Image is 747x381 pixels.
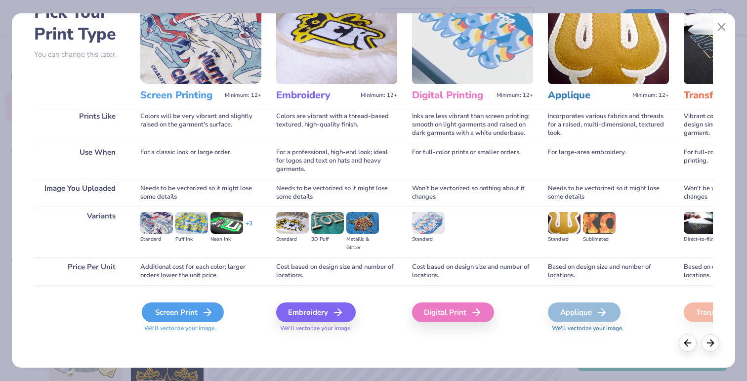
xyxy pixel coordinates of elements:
[140,143,261,179] div: For a classic look or large order.
[276,143,397,179] div: For a professional, high-end look; ideal for logos and text on hats and heavy garments.
[140,212,173,234] img: Standard
[412,235,445,244] div: Standard
[548,235,581,244] div: Standard
[140,89,221,102] h3: Screen Printing
[548,324,669,333] span: We'll vectorize your image.
[684,235,716,244] div: Direct-to-film
[210,212,243,234] img: Neon Ink
[412,107,533,143] div: Inks are less vibrant than screen printing; smooth on light garments and raised on dark garments ...
[276,212,309,234] img: Standard
[34,50,125,59] p: You can change this later.
[225,92,261,99] span: Minimum: 12+
[632,92,669,99] span: Minimum: 12+
[412,257,533,285] div: Cost based on design size and number of locations.
[412,89,493,102] h3: Digital Printing
[361,92,397,99] span: Minimum: 12+
[548,179,669,207] div: Needs to be vectorized so it might lose some details
[34,207,125,257] div: Variants
[140,107,261,143] div: Colors will be very vibrant and slightly raised on the garment's surface.
[140,324,261,333] span: We'll vectorize your image.
[140,257,261,285] div: Additional cost for each color; larger orders lower the unit price.
[346,212,379,234] img: Metallic & Glitter
[548,89,628,102] h3: Applique
[175,235,208,244] div: Puff Ink
[583,235,616,244] div: Sublimated
[548,143,669,179] div: For large-area embroidery.
[311,235,344,244] div: 3D Puff
[712,18,731,37] button: Close
[276,89,357,102] h3: Embroidery
[175,212,208,234] img: Puff Ink
[412,143,533,179] div: For full-color prints or smaller orders.
[34,107,125,143] div: Prints Like
[140,179,261,207] div: Needs to be vectorized so it might lose some details
[276,324,397,333] span: We'll vectorize your image.
[311,212,344,234] img: 3D Puff
[412,179,533,207] div: Won't be vectorized so nothing about it changes
[210,235,243,244] div: Neon Ink
[548,107,669,143] div: Incorporates various fabrics and threads for a raised, multi-dimensional, textured look.
[34,143,125,179] div: Use When
[684,212,716,234] img: Direct-to-film
[412,302,494,322] div: Digital Print
[497,92,533,99] span: Minimum: 12+
[548,257,669,285] div: Based on design size and number of locations.
[548,302,621,322] div: Applique
[412,212,445,234] img: Standard
[34,1,125,45] h2: Pick Your Print Type
[276,107,397,143] div: Colors are vibrant with a thread-based textured, high-quality finish.
[142,302,224,322] div: Screen Print
[276,235,309,244] div: Standard
[583,212,616,234] img: Sublimated
[548,212,581,234] img: Standard
[34,179,125,207] div: Image You Uploaded
[140,235,173,244] div: Standard
[34,257,125,285] div: Price Per Unit
[276,257,397,285] div: Cost based on design size and number of locations.
[346,235,379,252] div: Metallic & Glitter
[276,302,356,322] div: Embroidery
[276,179,397,207] div: Needs to be vectorized so it might lose some details
[246,219,252,236] div: + 3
